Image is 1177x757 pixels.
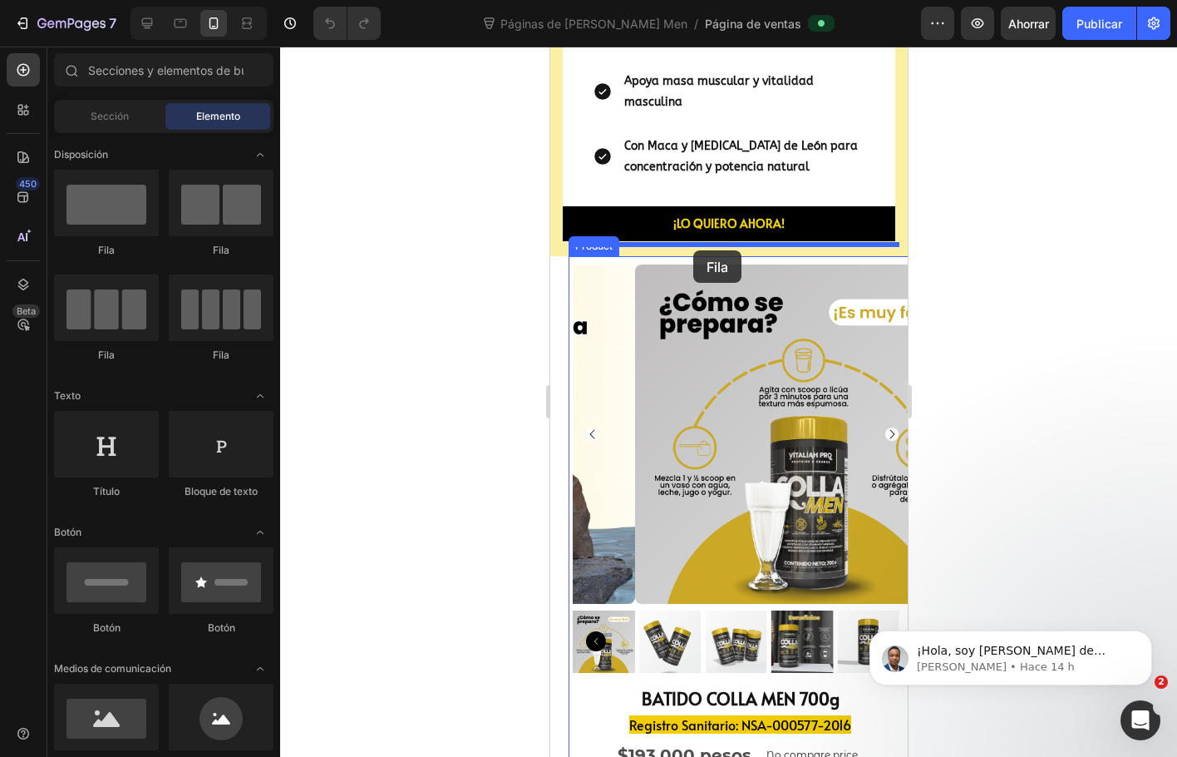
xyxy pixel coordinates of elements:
font: Publicar [1076,17,1122,31]
font: Página de ventas [705,17,801,31]
font: Fila [98,244,115,256]
input: Secciones y elementos de búsqueda [54,53,273,87]
font: Título [93,485,120,497]
font: Ahorrar [1008,17,1049,31]
font: ¡Hola, soy [PERSON_NAME] de nuevo! 😊 [PERSON_NAME] quería hacer un seguimiento ya que no he recib... [72,48,283,227]
font: / [694,17,698,31]
font: Botón [208,621,235,634]
font: Medios de comunicación [54,662,171,675]
span: Abrir con palanca [247,656,273,682]
iframe: Área de diseño [550,47,908,757]
iframe: Mensaje de notificaciones del intercomunicador [845,596,1177,712]
font: Beta [17,305,36,317]
font: Fila [98,349,115,361]
button: Ahorrar [1001,7,1056,40]
font: Disposición [54,148,108,161]
font: Elemento [196,110,240,122]
font: Bloque de texto [185,485,258,497]
span: Abrir con palanca [247,141,273,168]
font: [PERSON_NAME] • Hace 14 h [72,65,230,77]
font: 2 [1158,676,1165,687]
font: Fila [213,349,229,361]
div: Deshacer/Rehacer [313,7,381,40]
font: Botón [93,621,121,634]
span: Abrir con palanca [247,383,273,409]
span: Abrir con palanca [247,519,273,546]
font: Fila [213,244,229,256]
font: Páginas de [PERSON_NAME] Men [500,17,687,31]
font: 7 [109,15,116,32]
button: 7 [7,7,124,40]
font: Texto [54,389,81,402]
button: Publicar [1062,7,1136,40]
font: Botón [54,526,81,538]
p: Mensaje de Sinclair, enviado hace 14h [72,64,287,79]
iframe: Chat en vivo de Intercom [1120,700,1160,740]
font: Sección [91,110,129,122]
font: 450 [19,178,37,190]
